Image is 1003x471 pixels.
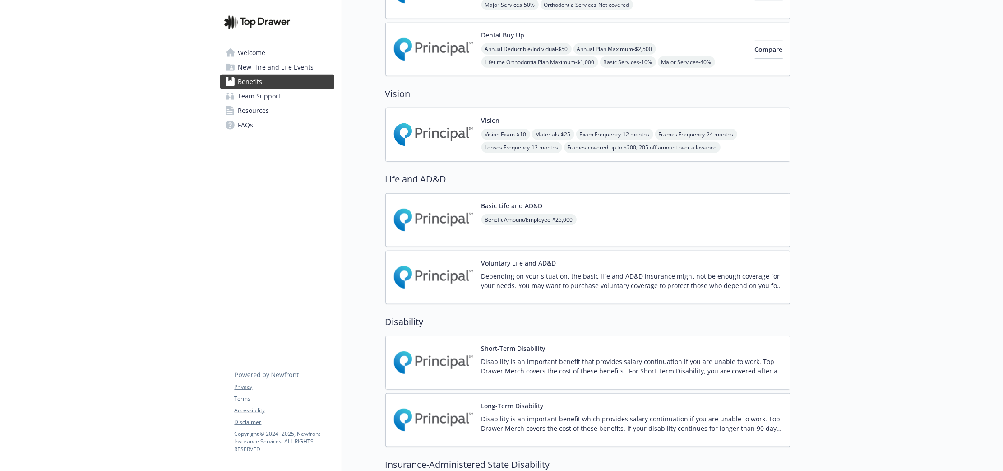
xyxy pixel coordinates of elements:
p: Disability is an important benefit that provides salary continuation if you are unable to work. T... [481,357,783,376]
img: Principal Financial Group Inc carrier logo [393,344,474,382]
h2: Vision [385,87,790,101]
span: Exam Frequency - 12 months [576,129,653,140]
span: Major Services - 40% [658,56,715,68]
span: Lifetime Orthodontia Plan Maximum - $1,000 [481,56,598,68]
button: Short-Term Disability [481,344,545,353]
a: Resources [220,103,334,118]
span: Benefit Amount/Employee - $25,000 [481,214,577,225]
p: Copyright © 2024 - 2025 , Newfront Insurance Services, ALL RIGHTS RESERVED [235,430,334,453]
img: Principal Financial Group Inc carrier logo [393,201,474,239]
img: Principal Financial Group Inc carrier logo [393,258,474,297]
button: Voluntary Life and AD&D [481,258,556,268]
span: Compare [755,45,783,54]
a: Privacy [235,383,334,391]
button: Long-Term Disability [481,401,544,410]
a: Disclaimer [235,418,334,426]
a: FAQs [220,118,334,132]
span: Materials - $25 [532,129,574,140]
img: Principal Financial Group Inc carrier logo [393,401,474,439]
span: Welcome [238,46,266,60]
a: New Hire and Life Events [220,60,334,75]
span: Frames Frequency - 24 months [655,129,737,140]
span: Frames - covered up to $200; 205 off amount over allowance [564,142,721,153]
a: Welcome [220,46,334,60]
span: Resources [238,103,269,118]
a: Terms [235,395,334,403]
span: Team Support [238,89,281,103]
span: Vision Exam - $10 [481,129,530,140]
p: Depending on your situation, the basic life and AD&D insurance might not be enough coverage for y... [481,271,783,290]
span: Annual Plan Maximum - $2,500 [573,43,656,55]
button: Compare [755,41,783,59]
p: Disability is an important benefit which provides salary continuation if you are unable to work. ... [481,414,783,433]
span: FAQs [238,118,254,132]
a: Team Support [220,89,334,103]
h2: Life and AD&D [385,173,790,186]
span: Benefits [238,75,263,89]
span: Annual Deductible/Individual - $50 [481,43,572,55]
a: Benefits [220,75,334,89]
a: Accessibility [235,406,334,415]
button: Dental Buy Up [481,30,525,40]
span: Basic Services - 10% [600,56,656,68]
h2: Disability [385,315,790,329]
span: New Hire and Life Events [238,60,314,75]
button: Vision [481,116,500,125]
span: Lenses Frequency - 12 months [481,142,562,153]
button: Basic Life and AD&D [481,201,543,210]
img: Principal Financial Group Inc carrier logo [393,30,474,69]
img: Principal Financial Group Inc carrier logo [393,116,474,154]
